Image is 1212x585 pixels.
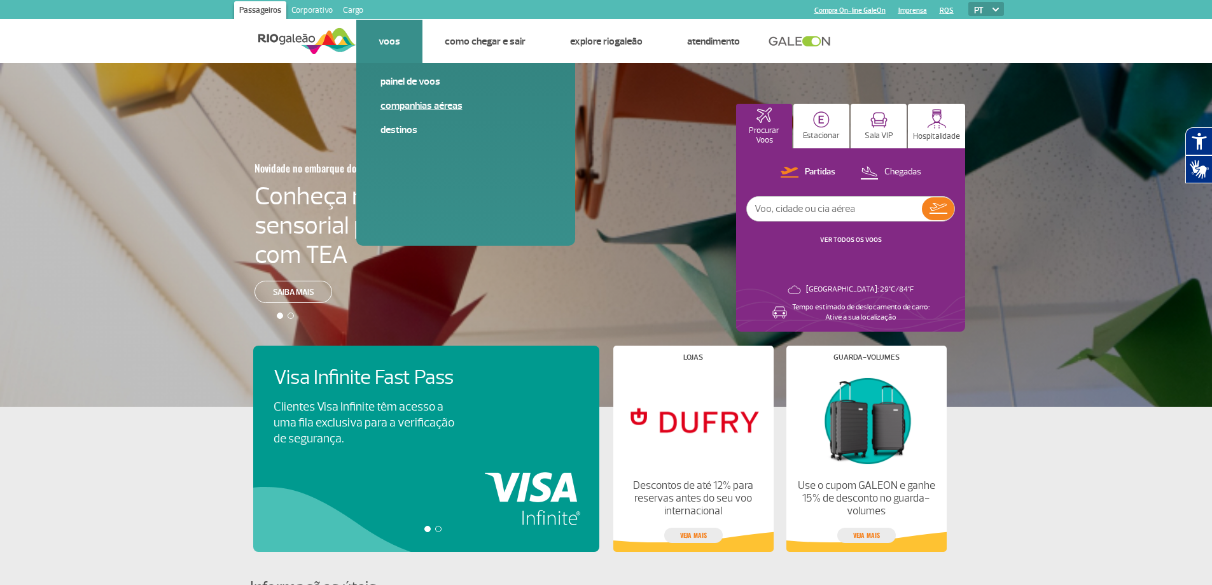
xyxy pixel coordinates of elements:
p: [GEOGRAPHIC_DATA]: 29°C/84°F [806,285,914,295]
p: Chegadas [884,166,921,178]
h4: Lojas [683,354,703,361]
p: Use o cupom GALEON e ganhe 15% de desconto no guarda-volumes [797,479,935,518]
button: Abrir recursos assistivos. [1185,127,1212,155]
img: airplaneHomeActive.svg [756,108,772,123]
p: Descontos de até 12% para reservas antes do seu voo internacional [623,479,762,518]
button: Chegadas [856,164,925,181]
p: Tempo estimado de deslocamento de carro: Ative a sua localização [792,302,930,323]
p: Sala VIP [865,131,893,141]
h4: Visa Infinite Fast Pass [274,366,476,390]
a: veja mais [664,528,723,543]
button: Hospitalidade [908,104,965,148]
p: Estacionar [803,131,840,141]
a: Cargo [338,1,368,22]
p: Partidas [805,166,835,178]
a: Imprensa [898,6,927,15]
a: Atendimento [687,35,740,48]
a: RQS [940,6,954,15]
button: Estacionar [793,104,849,148]
img: hospitality.svg [927,109,947,129]
a: Corporativo [286,1,338,22]
a: Voos [379,35,400,48]
button: Sala VIP [851,104,907,148]
button: Partidas [777,164,839,181]
a: Compra On-line GaleOn [814,6,886,15]
a: Companhias Aéreas [380,99,551,113]
p: Hospitalidade [913,132,960,141]
div: Plugin de acessibilidade da Hand Talk. [1185,127,1212,183]
img: carParkingHome.svg [813,111,830,128]
h4: Conheça nossa sala sensorial para passageiros com TEA [254,181,529,269]
button: VER TODOS OS VOOS [816,235,886,245]
a: Como chegar e sair [445,35,526,48]
a: Painel de voos [380,74,551,88]
img: Guarda-volumes [797,371,935,469]
a: VER TODOS OS VOOS [820,236,882,244]
button: Abrir tradutor de língua de sinais. [1185,155,1212,183]
img: Lojas [623,371,762,469]
button: Procurar Voos [736,104,792,148]
img: vipRoom.svg [870,112,888,128]
a: Destinos [380,123,551,137]
a: veja mais [837,528,896,543]
a: Passageiros [234,1,286,22]
a: Visa Infinite Fast PassClientes Visa Infinite têm acesso a uma fila exclusiva para a verificação ... [274,366,579,447]
a: Saiba mais [254,281,332,303]
h3: Novidade no embarque doméstico [254,155,467,181]
p: Procurar Voos [742,126,786,145]
a: Explore RIOgaleão [570,35,643,48]
h4: Guarda-volumes [833,354,900,361]
input: Voo, cidade ou cia aérea [747,197,922,221]
p: Clientes Visa Infinite têm acesso a uma fila exclusiva para a verificação de segurança. [274,399,454,447]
